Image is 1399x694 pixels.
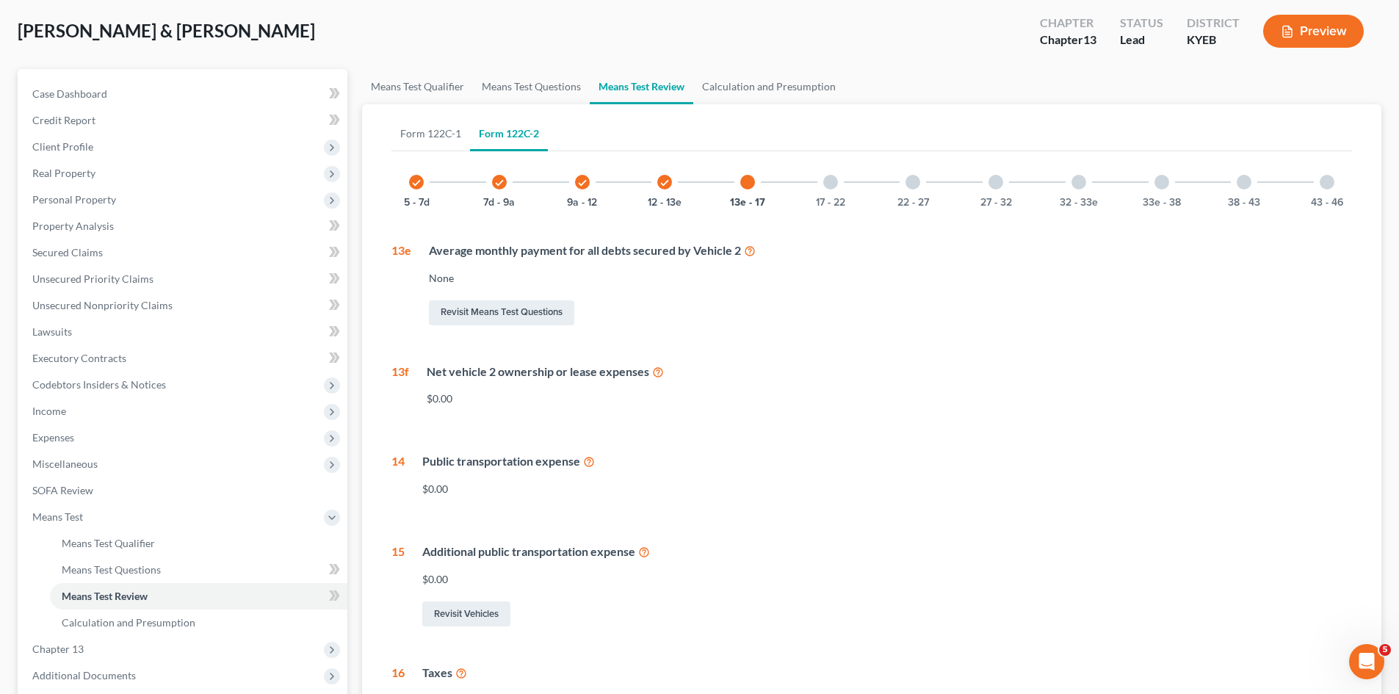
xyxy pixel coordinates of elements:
[422,543,1352,560] div: Additional public transportation expense
[1060,198,1098,208] button: 32 - 33e
[62,537,155,549] span: Means Test Qualifier
[1143,198,1181,208] button: 33e - 38
[404,198,430,208] button: 5 - 7d
[391,364,409,419] div: 13f
[659,178,670,188] i: check
[32,272,153,285] span: Unsecured Priority Claims
[391,543,405,629] div: 15
[494,178,505,188] i: check
[391,242,411,328] div: 13e
[32,405,66,417] span: Income
[427,391,1352,406] div: $0.00
[1349,644,1384,679] iframe: Intercom live chat
[32,193,116,206] span: Personal Property
[1083,32,1096,46] span: 13
[32,378,166,391] span: Codebtors Insiders & Notices
[21,477,347,504] a: SOFA Review
[21,319,347,345] a: Lawsuits
[422,453,1352,470] div: Public transportation expense
[391,116,470,151] a: Form 122C-1
[422,572,1352,587] div: $0.00
[21,213,347,239] a: Property Analysis
[422,665,1352,682] div: Taxes
[1311,198,1343,208] button: 43 - 46
[470,116,548,151] a: Form 122C-2
[32,246,103,259] span: Secured Claims
[648,198,682,208] button: 12 - 13e
[422,601,510,626] a: Revisit Vehicles
[32,87,107,100] span: Case Dashboard
[411,178,422,188] i: check
[980,198,1012,208] button: 27 - 32
[32,510,83,523] span: Means Test
[362,69,473,104] a: Means Test Qualifier
[1120,32,1163,48] div: Lead
[32,220,114,232] span: Property Analysis
[32,431,74,444] span: Expenses
[62,563,161,576] span: Means Test Questions
[590,69,693,104] a: Means Test Review
[21,107,347,134] a: Credit Report
[816,198,845,208] button: 17 - 22
[32,352,126,364] span: Executory Contracts
[50,610,347,636] a: Calculation and Presumption
[32,325,72,338] span: Lawsuits
[32,114,95,126] span: Credit Report
[483,198,515,208] button: 7d - 9a
[1120,15,1163,32] div: Status
[897,198,929,208] button: 22 - 27
[473,69,590,104] a: Means Test Questions
[50,557,347,583] a: Means Test Questions
[62,590,148,602] span: Means Test Review
[1228,198,1260,208] button: 38 - 43
[429,271,1352,286] div: None
[62,616,195,629] span: Calculation and Presumption
[427,364,1352,380] div: Net vehicle 2 ownership or lease expenses
[730,198,765,208] button: 13e - 17
[577,178,588,188] i: check
[32,643,84,655] span: Chapter 13
[1379,644,1391,656] span: 5
[1187,15,1240,32] div: District
[567,198,597,208] button: 9a - 12
[50,583,347,610] a: Means Test Review
[429,300,574,325] a: Revisit Means Test Questions
[1263,15,1364,48] button: Preview
[429,242,1352,259] div: Average monthly payment for all debts secured by Vehicle 2
[1040,15,1096,32] div: Chapter
[21,292,347,319] a: Unsecured Nonpriority Claims
[693,69,845,104] a: Calculation and Presumption
[21,266,347,292] a: Unsecured Priority Claims
[1187,32,1240,48] div: KYEB
[32,167,95,179] span: Real Property
[18,20,315,41] span: [PERSON_NAME] & [PERSON_NAME]
[32,299,173,311] span: Unsecured Nonpriority Claims
[32,669,136,682] span: Additional Documents
[21,345,347,372] a: Executory Contracts
[32,140,93,153] span: Client Profile
[391,453,405,508] div: 14
[1040,32,1096,48] div: Chapter
[422,482,1352,496] div: $0.00
[21,81,347,107] a: Case Dashboard
[21,239,347,266] a: Secured Claims
[32,458,98,470] span: Miscellaneous
[32,484,93,496] span: SOFA Review
[50,530,347,557] a: Means Test Qualifier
